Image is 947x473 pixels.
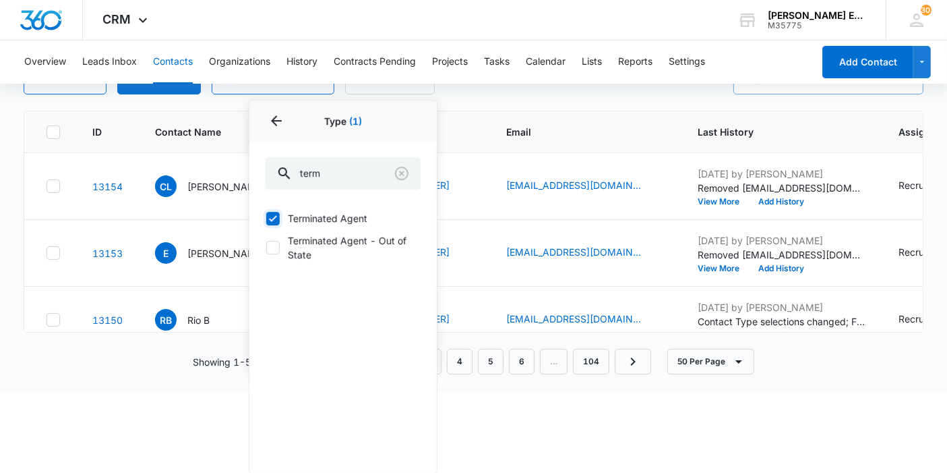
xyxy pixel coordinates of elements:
span: 301 [921,5,931,16]
p: [DATE] by [PERSON_NAME] [698,167,866,181]
span: ID [92,125,103,139]
p: [DATE] by [PERSON_NAME] [698,300,866,314]
button: Settings [669,40,705,84]
span: CL [155,175,177,197]
span: E [155,242,177,264]
a: Page 104 [573,349,609,374]
button: Projects [432,40,468,84]
p: Showing 1-50 of 5165 [193,355,296,369]
button: Back [266,110,287,132]
p: Type [266,114,421,128]
p: [PERSON_NAME] [187,179,265,194]
button: Lists [582,40,602,84]
button: Add History [749,265,814,273]
div: Contact Name - Rio B - Select to Edit Field [155,309,234,331]
span: (1) [349,115,362,127]
p: [DATE] by [PERSON_NAME] [698,233,866,248]
span: CRM [103,12,131,26]
button: Leads Inbox [82,40,137,84]
p: Removed [EMAIL_ADDRESS][DOMAIN_NAME] from the email marketing list, 'CALL SCHEDULE - [DATE] - EMA... [698,248,866,262]
button: View More [698,265,749,273]
div: Email - cjlatham420@gmail.com - Select to Edit Field [506,178,665,194]
a: Navigate to contact details page for Rio B [92,314,123,326]
a: Navigate to contact details page for Christopher Latham [92,181,123,192]
nav: Pagination [312,349,651,374]
div: account name [768,10,866,21]
button: Reports [618,40,652,84]
div: Email - pochejayyy@gmail.com - Select to Edit Field [506,245,665,261]
button: Overview [24,40,66,84]
button: Add History [749,331,814,339]
a: Navigate to contact details page for Edmond [92,248,123,259]
div: Email - riokaedevera@gmail.com - Select to Edit Field [506,312,665,328]
p: [PERSON_NAME] [187,246,265,260]
a: Next Page [615,349,651,374]
p: Rio B [187,313,210,327]
p: Contact Type selections changed; Fresh Leads was removed. [698,314,866,329]
button: History [286,40,317,84]
span: Contact Name [155,125,313,139]
a: Page 5 [478,349,503,374]
button: Add Contact [822,46,913,78]
div: notifications count [921,5,931,16]
a: [EMAIL_ADDRESS][DOMAIN_NAME] [506,245,641,259]
div: account id [768,21,866,30]
div: Contact Name - Christopher Latham - Select to Edit Field [155,175,289,197]
span: Email [506,125,646,139]
a: [EMAIL_ADDRESS][DOMAIN_NAME] [506,312,641,326]
button: Contacts [153,40,193,84]
input: Search [266,157,421,190]
label: Terminated Agent [266,211,421,225]
button: 50 Per Page [667,349,754,374]
button: View More [698,331,749,339]
button: Organizations [209,40,270,84]
button: Tasks [484,40,510,84]
button: Contracts Pending [334,40,416,84]
a: Page 4 [447,349,472,374]
a: Page 6 [509,349,534,374]
button: Add History [749,198,814,206]
span: RB [155,309,177,331]
span: Last History [698,125,847,139]
button: Calendar [526,40,566,84]
p: Removed [EMAIL_ADDRESS][DOMAIN_NAME] from the email marketing list, 'CALL SCHEDULE - [DATE] - EMA... [698,181,866,195]
button: View More [698,198,749,206]
div: Contact Name - Edmond - Select to Edit Field [155,242,289,264]
button: Clear [391,163,413,184]
a: [EMAIL_ADDRESS][DOMAIN_NAME] [506,178,641,192]
label: Terminated Agent - Out of State [266,233,421,262]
